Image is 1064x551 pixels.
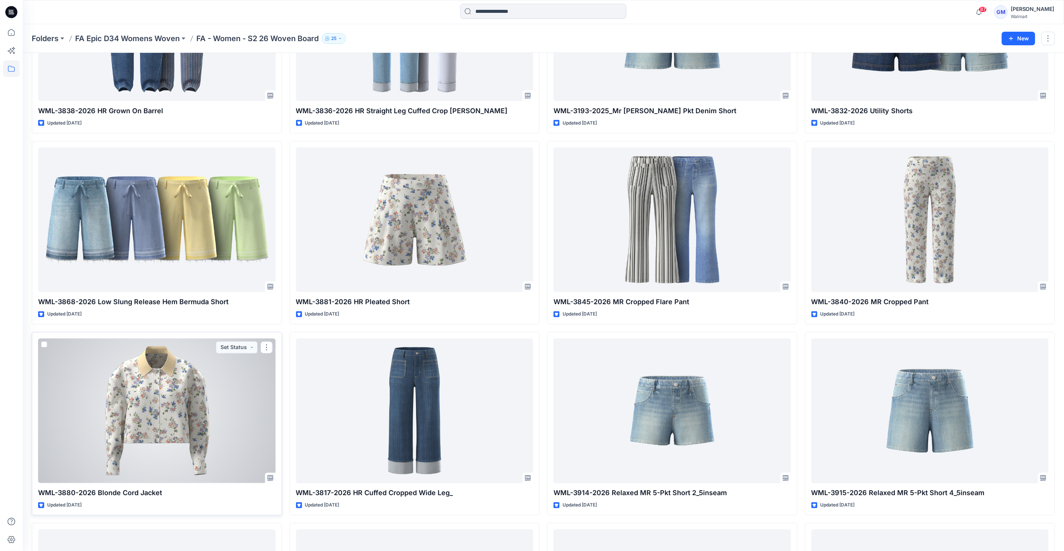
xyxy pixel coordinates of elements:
p: Updated [DATE] [563,119,597,127]
p: Updated [DATE] [820,502,855,509]
p: Updated [DATE] [305,119,339,127]
a: WML-3840-2026 MR Cropped Pant [811,148,1049,292]
a: Folders [32,33,59,44]
p: WML-3914-2026 Relaxed MR 5-Pkt Short 2_5inseam [554,488,791,499]
p: Updated [DATE] [47,119,82,127]
div: GM [994,5,1008,19]
p: WML-3838-2026 HR Grown On Barrel [38,106,276,116]
button: New [1002,32,1035,45]
p: WML-3845-2026 MR Cropped Flare Pant [554,297,791,307]
a: FA Epic D34 Womens Woven [75,33,180,44]
p: WML-3840-2026 MR Cropped Pant [811,297,1049,307]
div: Walmart [1011,14,1055,19]
a: WML-3880-2026 Blonde Cord Jacket [38,339,276,483]
p: WML-3915-2026 Relaxed MR 5-Pkt Short 4_5inseam [811,488,1049,499]
p: Updated [DATE] [305,310,339,318]
div: [PERSON_NAME] [1011,5,1055,14]
p: FA - Women - S2 26 Woven Board [196,33,319,44]
p: WML-3193-2025_Mr [PERSON_NAME] Pkt Denim Short [554,106,791,116]
p: WML-3880-2026 Blonde Cord Jacket [38,488,276,499]
p: WML-3881-2026 HR Pleated Short [296,297,534,307]
span: 87 [979,6,987,12]
p: Updated [DATE] [563,502,597,509]
p: 25 [331,34,336,43]
a: WML-3881-2026 HR Pleated Short [296,148,534,292]
a: WML-3868-2026 Low Slung Release Hem Bermuda Short [38,148,276,292]
p: Updated [DATE] [47,502,82,509]
p: WML-3832-2026 Utility Shorts [811,106,1049,116]
a: WML-3817-2026 HR Cuffed Cropped Wide Leg_ [296,339,534,483]
a: WML-3915-2026 Relaxed MR 5-Pkt Short 4_5inseam [811,339,1049,483]
p: Updated [DATE] [305,502,339,509]
p: Updated [DATE] [563,310,597,318]
a: WML-3914-2026 Relaxed MR 5-Pkt Short 2_5inseam [554,339,791,483]
a: WML-3845-2026 MR Cropped Flare Pant [554,148,791,292]
p: Updated [DATE] [47,310,82,318]
p: Updated [DATE] [820,310,855,318]
p: WML-3836-2026 HR Straight Leg Cuffed Crop [PERSON_NAME] [296,106,534,116]
p: WML-3817-2026 HR Cuffed Cropped Wide Leg_ [296,488,534,499]
button: 25 [322,33,346,44]
p: Updated [DATE] [820,119,855,127]
p: WML-3868-2026 Low Slung Release Hem Bermuda Short [38,297,276,307]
